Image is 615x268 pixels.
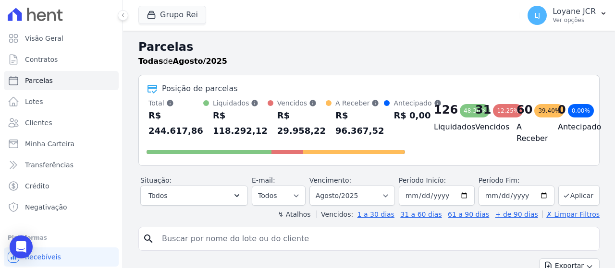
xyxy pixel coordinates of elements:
[25,118,52,128] span: Clientes
[25,252,61,262] span: Recebíveis
[475,121,501,133] h4: Vencidos
[568,104,594,117] div: 0,00%
[4,198,119,217] a: Negativação
[25,139,74,149] span: Minha Carteira
[4,176,119,196] a: Crédito
[4,50,119,69] a: Contratos
[553,16,596,24] p: Ver opções
[448,210,489,218] a: 61 a 90 dias
[148,108,203,139] div: R$ 244.617,86
[25,160,74,170] span: Transferências
[335,98,384,108] div: A Receber
[394,98,441,108] div: Antecipado
[25,55,58,64] span: Contratos
[542,210,600,218] a: ✗ Limpar Filtros
[4,155,119,175] a: Transferências
[143,233,154,245] i: search
[520,2,615,29] button: LJ Loyane JCR Ver opções
[534,104,564,117] div: 39,40%
[400,210,442,218] a: 31 a 60 dias
[493,104,523,117] div: 12,25%
[434,102,458,117] div: 126
[8,232,115,244] div: Plataformas
[495,210,538,218] a: + de 90 dias
[309,176,351,184] label: Vencimento:
[394,108,441,123] div: R$ 0,00
[173,57,227,66] strong: Agosto/2025
[335,108,384,139] div: R$ 96.367,52
[4,134,119,153] a: Minha Carteira
[475,102,491,117] div: 31
[460,104,490,117] div: 48,36%
[25,34,63,43] span: Visão Geral
[317,210,353,218] label: Vencidos:
[25,181,49,191] span: Crédito
[140,186,248,206] button: Todos
[278,210,310,218] label: ↯ Atalhos
[148,190,167,201] span: Todos
[138,38,600,56] h2: Parcelas
[213,108,268,139] div: R$ 118.292,12
[277,108,326,139] div: R$ 29.958,22
[553,7,596,16] p: Loyane JCR
[558,102,566,117] div: 0
[138,56,227,67] p: de
[140,176,172,184] label: Situação:
[4,71,119,90] a: Parcelas
[534,12,540,19] span: LJ
[4,113,119,132] a: Clientes
[517,102,532,117] div: 60
[277,98,326,108] div: Vencidos
[357,210,394,218] a: 1 a 30 dias
[148,98,203,108] div: Total
[558,121,584,133] h4: Antecipado
[25,76,53,85] span: Parcelas
[434,121,460,133] h4: Liquidados
[25,97,43,106] span: Lotes
[4,247,119,267] a: Recebíveis
[25,202,67,212] span: Negativação
[213,98,268,108] div: Liquidados
[4,92,119,111] a: Lotes
[10,235,33,258] div: Open Intercom Messenger
[138,57,163,66] strong: Todas
[399,176,446,184] label: Período Inicío:
[517,121,542,144] h4: A Receber
[156,229,595,248] input: Buscar por nome do lote ou do cliente
[252,176,275,184] label: E-mail:
[558,185,600,206] button: Aplicar
[162,83,238,94] div: Posição de parcelas
[4,29,119,48] a: Visão Geral
[138,6,206,24] button: Grupo Rei
[479,175,554,186] label: Período Fim:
